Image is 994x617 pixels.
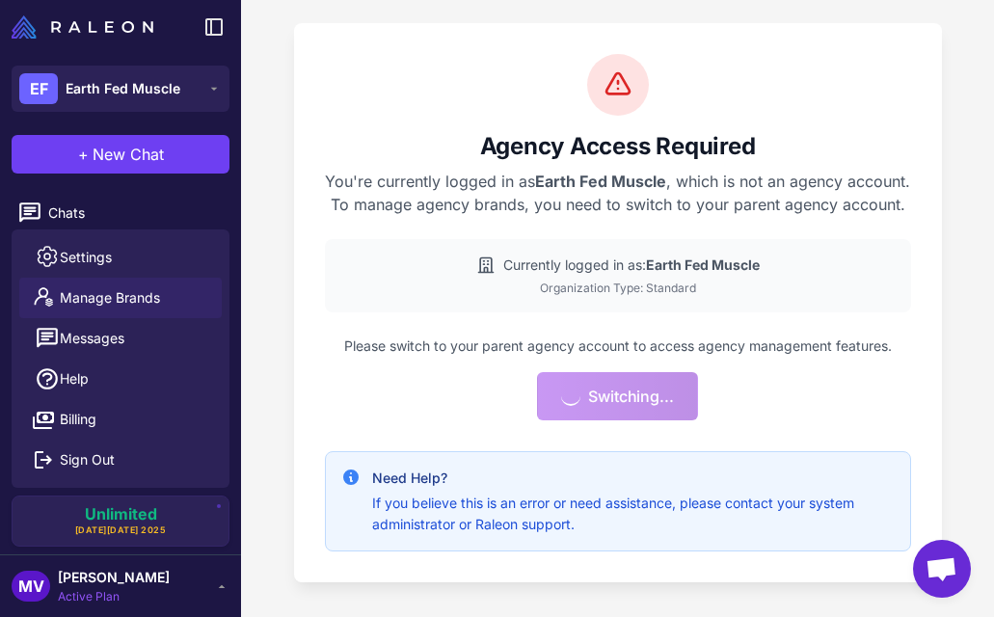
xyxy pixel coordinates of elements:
[19,318,222,359] button: Messages
[19,359,222,399] a: Help
[325,335,911,357] p: Please switch to your parent agency account to access agency management features.
[372,493,895,535] p: If you believe this is an error or need assistance, please contact your system administrator or R...
[12,66,229,112] button: EFEarth Fed Muscle
[19,440,222,480] button: Sign Out
[66,78,180,99] span: Earth Fed Muscle
[60,328,124,349] span: Messages
[503,255,760,276] span: Currently logged in as:
[93,143,164,166] span: New Chat
[12,15,161,39] a: Raleon Logo
[646,256,760,273] strong: Earth Fed Muscle
[12,15,153,39] img: Raleon Logo
[48,202,218,224] span: Chats
[535,172,666,191] strong: Earth Fed Muscle
[60,287,160,308] span: Manage Brands
[85,506,157,522] span: Unlimited
[372,468,895,489] h4: Need Help?
[75,523,167,537] span: [DATE][DATE] 2025
[12,135,229,174] button: +New Chat
[60,368,89,389] span: Help
[913,540,971,598] div: Open chat
[58,588,170,605] span: Active Plan
[12,571,50,602] div: MV
[78,143,89,166] span: +
[340,280,896,297] div: Organization Type: Standard
[19,73,58,104] div: EF
[8,193,233,233] a: Chats
[325,170,911,216] p: You're currently logged in as , which is not an agency account. To manage agency brands, you need...
[58,567,170,588] span: [PERSON_NAME]
[325,131,911,162] h2: Agency Access Required
[60,449,115,470] span: Sign Out
[537,372,697,420] button: Switching...
[60,247,112,268] span: Settings
[60,409,96,430] span: Billing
